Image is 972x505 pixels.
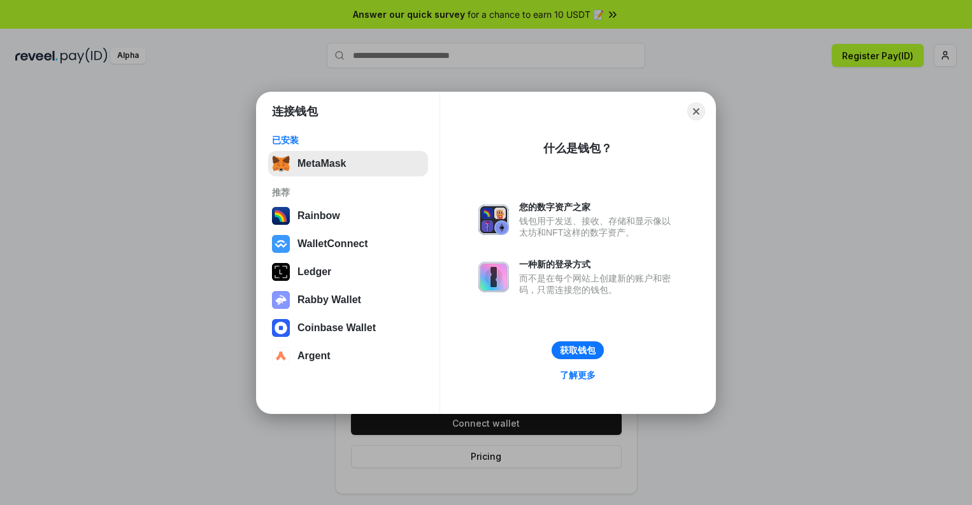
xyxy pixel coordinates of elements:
img: svg+xml,%3Csvg%20width%3D%2228%22%20height%3D%2228%22%20viewBox%3D%220%200%2028%2028%22%20fill%3D... [272,347,290,365]
div: Coinbase Wallet [297,322,376,334]
button: WalletConnect [268,231,428,257]
img: svg+xml,%3Csvg%20width%3D%2228%22%20height%3D%2228%22%20viewBox%3D%220%200%2028%2028%22%20fill%3D... [272,235,290,253]
img: svg+xml,%3Csvg%20fill%3D%22none%22%20height%3D%2233%22%20viewBox%3D%220%200%2035%2033%22%20width%... [272,155,290,173]
img: svg+xml,%3Csvg%20xmlns%3D%22http%3A%2F%2Fwww.w3.org%2F2000%2Fsvg%22%20fill%3D%22none%22%20viewBox... [478,262,509,292]
button: Rabby Wallet [268,287,428,313]
button: Coinbase Wallet [268,315,428,341]
div: 已安装 [272,134,424,146]
img: svg+xml,%3Csvg%20xmlns%3D%22http%3A%2F%2Fwww.w3.org%2F2000%2Fsvg%22%20fill%3D%22none%22%20viewBox... [478,204,509,235]
div: 什么是钱包？ [543,141,612,156]
div: 而不是在每个网站上创建新的账户和密码，只需连接您的钱包。 [519,273,677,295]
div: Rabby Wallet [297,294,361,306]
button: Ledger [268,259,428,285]
button: 获取钱包 [552,341,604,359]
button: MetaMask [268,151,428,176]
div: Argent [297,350,331,362]
div: 一种新的登录方式 [519,259,677,270]
div: WalletConnect [297,238,368,250]
button: Argent [268,343,428,369]
div: 推荐 [272,187,424,198]
div: Rainbow [297,210,340,222]
img: svg+xml,%3Csvg%20width%3D%22120%22%20height%3D%22120%22%20viewBox%3D%220%200%20120%20120%22%20fil... [272,207,290,225]
h1: 连接钱包 [272,104,318,119]
div: 获取钱包 [560,345,596,356]
div: 了解更多 [560,369,596,381]
a: 了解更多 [552,367,603,383]
img: svg+xml,%3Csvg%20xmlns%3D%22http%3A%2F%2Fwww.w3.org%2F2000%2Fsvg%22%20width%3D%2228%22%20height%3... [272,263,290,281]
div: Ledger [297,266,331,278]
button: Rainbow [268,203,428,229]
img: svg+xml,%3Csvg%20width%3D%2228%22%20height%3D%2228%22%20viewBox%3D%220%200%2028%2028%22%20fill%3D... [272,319,290,337]
button: Close [687,103,705,120]
div: 钱包用于发送、接收、存储和显示像以太坊和NFT这样的数字资产。 [519,215,677,238]
div: 您的数字资产之家 [519,201,677,213]
div: MetaMask [297,158,346,169]
img: svg+xml,%3Csvg%20xmlns%3D%22http%3A%2F%2Fwww.w3.org%2F2000%2Fsvg%22%20fill%3D%22none%22%20viewBox... [272,291,290,309]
